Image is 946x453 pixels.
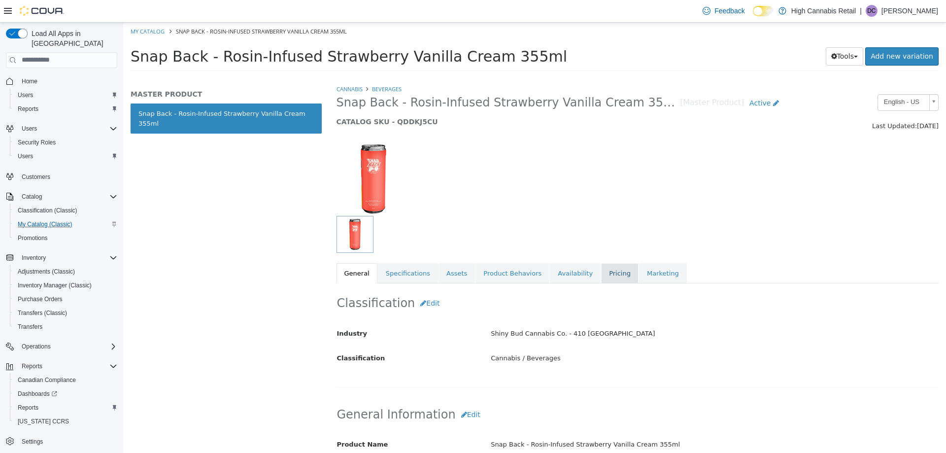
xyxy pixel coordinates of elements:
span: Users [14,150,117,162]
a: Snap Back - Rosin-Infused Strawberry Vanilla Cream 355ml [7,81,199,111]
span: Reports [18,404,38,412]
span: Settings [18,435,117,448]
span: Snap Back - Rosin-Infused Strawberry Vanilla Cream 355ml [7,25,444,42]
span: Operations [18,341,117,352]
span: Security Roles [14,137,117,148]
a: Dashboards [10,387,121,401]
button: Inventory Manager (Classic) [10,279,121,292]
span: Active [626,76,647,84]
span: Last Updated: [749,100,794,107]
button: Transfers (Classic) [10,306,121,320]
button: Users [10,149,121,163]
a: Reports [14,103,42,115]
span: Product Name [214,418,265,425]
a: English - US [754,71,815,88]
p: [PERSON_NAME] [881,5,938,17]
span: DC [867,5,876,17]
span: Classification [214,332,262,339]
button: Reports [18,360,46,372]
a: Transfers [14,321,46,333]
a: Promotions [14,232,52,244]
div: Snap Back - Rosin-Infused Strawberry Vanilla Cream 355ml [360,414,822,431]
button: Inventory [2,251,121,265]
span: Purchase Orders [14,293,117,305]
span: Reports [22,362,42,370]
span: My Catalog (Classic) [14,218,117,230]
a: Availability [427,241,477,261]
button: Customers [2,169,121,183]
span: Dashboards [14,388,117,400]
span: Promotions [18,234,48,242]
span: [DATE] [794,100,815,107]
a: Purchase Orders [14,293,67,305]
span: Reports [18,105,38,113]
button: Home [2,74,121,88]
span: English - US [755,72,802,87]
a: Dashboards [14,388,61,400]
span: Dashboards [18,390,57,398]
a: Assets [315,241,352,261]
span: Adjustments (Classic) [18,268,75,276]
button: Users [10,88,121,102]
input: Dark Mode [753,6,774,16]
span: Settings [22,438,43,446]
button: Settings [2,434,121,449]
button: Classification (Classic) [10,204,121,217]
a: General [213,241,254,261]
span: Industry [214,307,244,314]
button: Security Roles [10,136,121,149]
a: Transfers (Classic) [14,307,71,319]
a: Settings [18,436,47,448]
a: Cannabis [213,63,239,70]
button: Catalog [2,190,121,204]
span: Inventory [18,252,117,264]
span: Purchase Orders [18,295,63,303]
a: Beverages [249,63,278,70]
a: Users [14,89,37,101]
span: Load All Apps in [GEOGRAPHIC_DATA] [28,29,117,48]
span: Users [22,125,37,133]
div: Cannabis / Beverages [360,327,822,345]
img: 150 [213,119,287,193]
a: Users [14,150,37,162]
button: Operations [18,341,55,352]
a: Add new variation [742,25,815,43]
span: Reports [14,402,117,414]
span: Reports [14,103,117,115]
button: Tools [703,25,741,43]
span: Inventory [22,254,46,262]
a: My Catalog (Classic) [14,218,76,230]
button: Canadian Compliance [10,373,121,387]
button: Users [2,122,121,136]
span: Users [18,152,33,160]
span: Customers [22,173,50,181]
img: Cova [20,6,64,16]
a: Pricing [478,241,515,261]
span: Promotions [14,232,117,244]
a: Adjustments (Classic) [14,266,79,278]
span: Users [18,91,33,99]
button: Reports [10,401,121,415]
span: Snap Back - Rosin-Infused Strawberry Vanilla Cream 355ml [213,72,557,88]
span: Catalog [22,193,42,201]
span: Operations [22,343,51,350]
a: Classification (Classic) [14,205,81,216]
a: Customers [18,171,54,183]
h5: MASTER PRODUCT [7,67,199,76]
h2: Classification [214,272,815,290]
button: Reports [10,102,121,116]
button: Catalog [18,191,46,203]
a: Marketing [516,241,564,261]
a: Reports [14,402,42,414]
span: Reports [18,360,117,372]
button: Reports [2,359,121,373]
span: Inventory Manager (Classic) [14,279,117,291]
span: Canadian Compliance [14,374,117,386]
span: Classification (Classic) [14,205,117,216]
p: | [860,5,862,17]
a: Inventory Manager (Classic) [14,279,96,291]
span: Home [18,75,117,87]
p: High Cannabis Retail [791,5,856,17]
a: Canadian Compliance [14,374,80,386]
